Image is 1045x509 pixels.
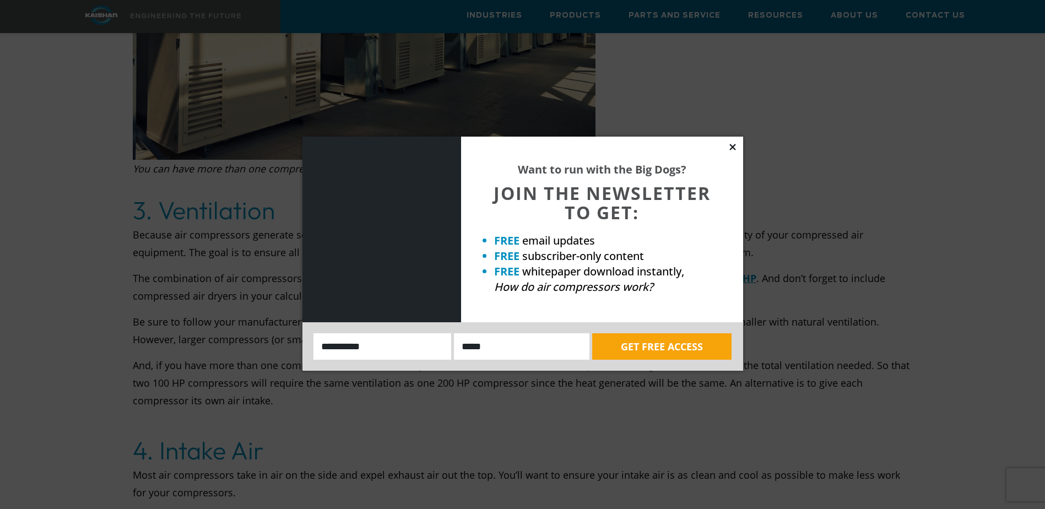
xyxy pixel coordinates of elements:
strong: FREE [494,264,519,279]
span: whitepaper download instantly, [522,264,684,279]
input: Email [454,333,589,360]
button: Close [728,142,738,152]
input: Name: [313,333,452,360]
span: email updates [522,233,595,248]
strong: Want to run with the Big Dogs? [518,162,686,177]
em: How do air compressors work? [494,279,653,294]
span: subscriber-only content [522,248,644,263]
strong: FREE [494,248,519,263]
span: JOIN THE NEWSLETTER TO GET: [494,181,711,224]
button: GET FREE ACCESS [592,333,732,360]
strong: FREE [494,233,519,248]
